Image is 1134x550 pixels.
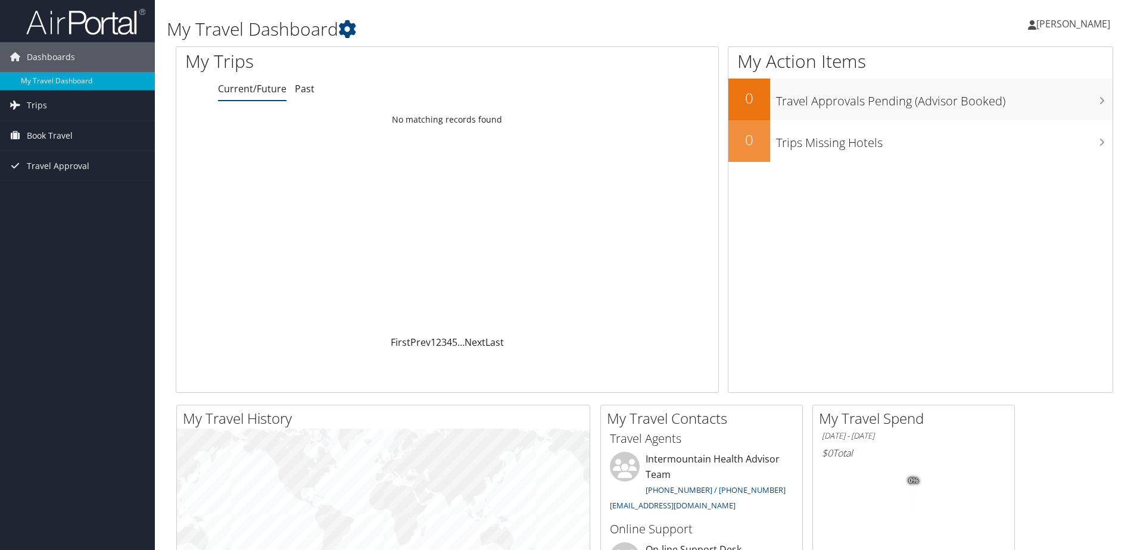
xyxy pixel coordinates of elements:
a: [EMAIL_ADDRESS][DOMAIN_NAME] [610,500,736,511]
h3: Travel Approvals Pending (Advisor Booked) [776,87,1113,110]
a: Prev [410,336,431,349]
span: $0 [822,446,833,460]
span: … [457,336,465,349]
td: No matching records found [176,109,718,130]
span: [PERSON_NAME] [1036,17,1110,30]
a: First [391,336,410,349]
a: 4 [447,336,452,349]
span: Book Travel [27,121,73,151]
h1: My Action Items [728,49,1113,74]
a: Last [485,336,504,349]
li: Intermountain Health Advisor Team [604,452,799,515]
tspan: 0% [909,477,918,485]
h2: My Travel History [183,408,590,429]
h6: [DATE] - [DATE] [822,430,1005,442]
h3: Online Support [610,521,793,537]
h3: Travel Agents [610,430,793,447]
h1: My Travel Dashboard [167,17,803,42]
a: 0Trips Missing Hotels [728,120,1113,162]
a: [PERSON_NAME] [1028,6,1122,42]
span: Travel Approval [27,151,89,181]
a: Current/Future [218,82,286,95]
a: 5 [452,336,457,349]
h2: 0 [728,130,770,150]
h2: 0 [728,88,770,108]
a: 2 [436,336,441,349]
a: Past [295,82,314,95]
h2: My Travel Spend [819,408,1014,429]
h6: Total [822,446,1005,460]
a: 1 [431,336,436,349]
h3: Trips Missing Hotels [776,129,1113,151]
h2: My Travel Contacts [607,408,802,429]
a: Next [465,336,485,349]
a: 0Travel Approvals Pending (Advisor Booked) [728,79,1113,120]
span: Dashboards [27,42,75,72]
a: 3 [441,336,447,349]
img: airportal-logo.png [26,8,145,36]
a: [PHONE_NUMBER] / [PHONE_NUMBER] [646,485,786,495]
span: Trips [27,90,47,120]
h1: My Trips [185,49,484,74]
